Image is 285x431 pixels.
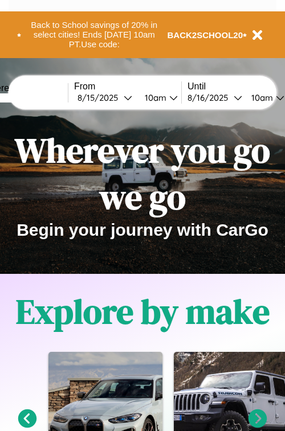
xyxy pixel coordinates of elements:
h1: Explore by make [16,288,270,335]
button: 10am [136,92,181,104]
b: BACK2SCHOOL20 [168,30,243,40]
div: 8 / 15 / 2025 [78,92,124,103]
button: Back to School savings of 20% in select cities! Ends [DATE] 10am PT.Use code: [21,17,168,52]
div: 10am [246,92,276,103]
label: From [74,81,181,92]
button: 8/15/2025 [74,92,136,104]
div: 10am [139,92,169,103]
div: 8 / 16 / 2025 [188,92,234,103]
